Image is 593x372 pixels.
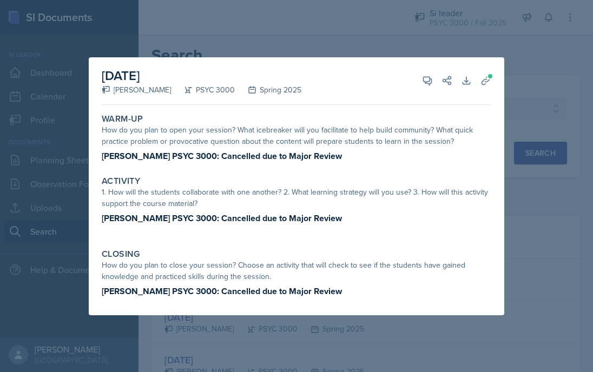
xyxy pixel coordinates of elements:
div: [PERSON_NAME] [102,84,171,96]
div: Spring 2025 [235,84,301,96]
label: Activity [102,176,140,187]
label: Warm-Up [102,114,143,124]
strong: [PERSON_NAME] PSYC 3000: Cancelled due to Major Review [102,285,342,297]
div: PSYC 3000 [171,84,235,96]
div: How do you plan to close your session? Choose an activity that will check to see if the students ... [102,260,491,282]
strong: [PERSON_NAME] PSYC 3000: Cancelled due to Major Review [102,150,342,162]
strong: [PERSON_NAME] PSYC 3000: Cancelled due to Major Review [102,212,342,224]
div: How do you plan to open your session? What icebreaker will you facilitate to help build community... [102,124,491,147]
label: Closing [102,249,140,260]
h2: [DATE] [102,66,301,85]
div: 1. How will the students collaborate with one another? 2. What learning strategy will you use? 3.... [102,187,491,209]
